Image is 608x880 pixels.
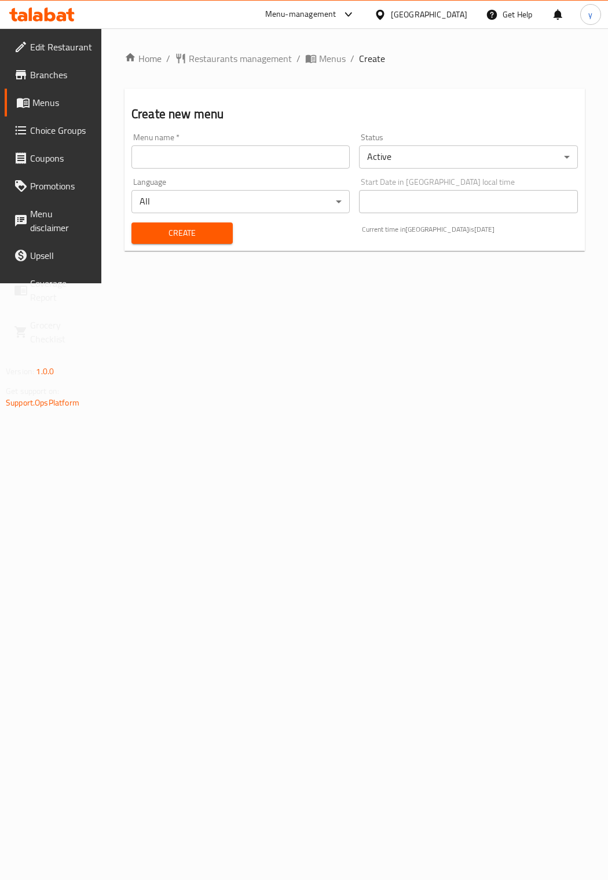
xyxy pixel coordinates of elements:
div: Menu-management [265,8,336,21]
div: [GEOGRAPHIC_DATA] [391,8,467,21]
span: Coupons [30,151,92,165]
a: Choice Groups [5,116,101,144]
span: Upsell [30,249,92,262]
div: All [131,190,350,213]
p: Current time in [GEOGRAPHIC_DATA] is [DATE] [362,224,578,235]
a: Branches [5,61,101,89]
span: Edit Restaurant [30,40,92,54]
span: Create [359,52,385,65]
nav: breadcrumb [124,52,585,65]
a: Promotions [5,172,101,200]
a: Support.OpsPlatform [6,395,79,410]
a: Restaurants management [175,52,292,65]
a: Menus [305,52,346,65]
span: Create [141,226,224,240]
span: Choice Groups [30,123,92,137]
h2: Create new menu [131,105,578,123]
span: y [588,8,592,21]
span: Restaurants management [189,52,292,65]
a: Menu disclaimer [5,200,101,242]
span: Get support on: [6,384,59,399]
li: / [166,52,170,65]
button: Create [131,222,233,244]
span: Grocery Checklist [30,318,92,346]
a: Menus [5,89,101,116]
input: Please enter Menu name [131,145,350,169]
span: Branches [30,68,92,82]
span: Version: [6,364,34,379]
a: Coverage Report [5,269,101,311]
li: / [350,52,354,65]
a: Grocery Checklist [5,311,101,353]
span: Coverage Report [30,276,92,304]
div: Active [359,145,577,169]
a: Edit Restaurant [5,33,101,61]
span: Menu disclaimer [30,207,92,235]
span: Promotions [30,179,92,193]
a: Home [124,52,162,65]
li: / [296,52,301,65]
span: Menus [32,96,92,109]
span: Menus [319,52,346,65]
a: Coupons [5,144,101,172]
span: 1.0.0 [36,364,54,379]
a: Upsell [5,242,101,269]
